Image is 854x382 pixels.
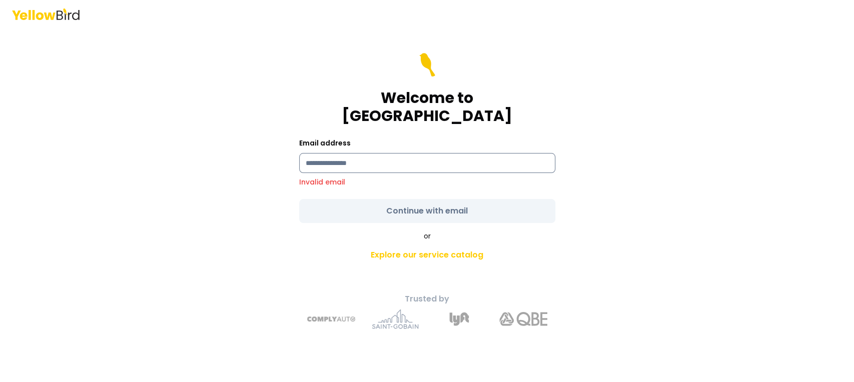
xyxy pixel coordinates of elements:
h1: Welcome to [GEOGRAPHIC_DATA] [299,89,555,125]
p: Invalid email [299,177,555,187]
p: Trusted by [251,293,603,305]
span: or [424,231,431,241]
a: Explore our service catalog [251,245,603,265]
label: Email address [299,138,351,148]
